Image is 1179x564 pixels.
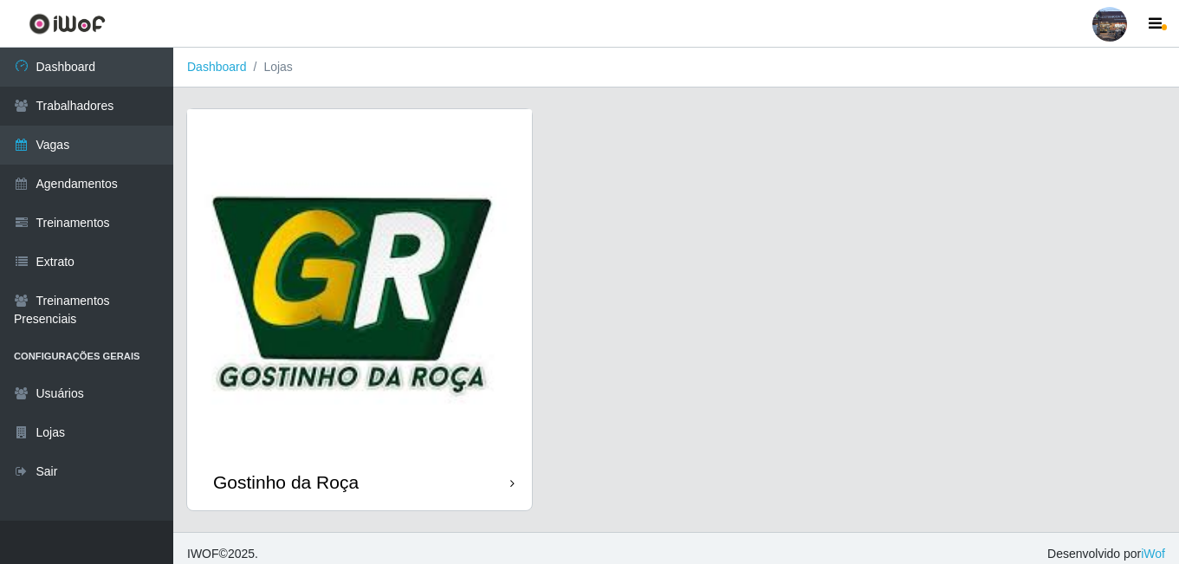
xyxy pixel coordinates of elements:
[187,109,532,454] img: cardImg
[173,48,1179,88] nav: breadcrumb
[187,60,247,74] a: Dashboard
[1047,545,1165,563] span: Desenvolvido por
[187,545,258,563] span: © 2025 .
[213,471,359,493] div: Gostinho da Roça
[187,547,219,561] span: IWOF
[247,58,293,76] li: Lojas
[187,109,532,510] a: Gostinho da Roça
[1141,547,1165,561] a: iWof
[29,13,106,35] img: CoreUI Logo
